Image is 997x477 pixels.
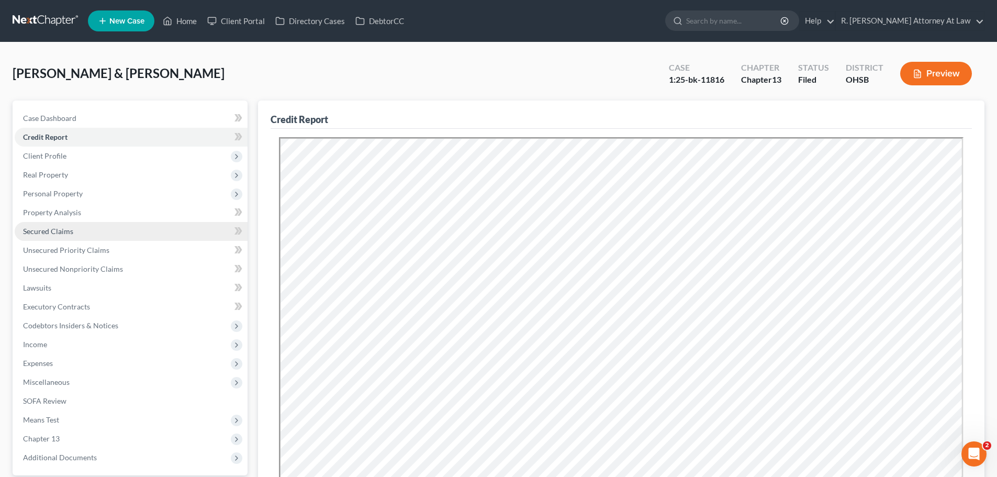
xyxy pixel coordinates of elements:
[23,321,118,330] span: Codebtors Insiders & Notices
[23,208,81,217] span: Property Analysis
[23,378,70,386] span: Miscellaneous
[15,203,248,222] a: Property Analysis
[270,12,350,30] a: Directory Cases
[15,128,248,147] a: Credit Report
[13,65,225,81] span: [PERSON_NAME] & [PERSON_NAME]
[271,113,328,126] div: Credit Report
[23,114,76,123] span: Case Dashboard
[15,392,248,411] a: SOFA Review
[846,74,883,86] div: OHSB
[15,279,248,297] a: Lawsuits
[23,359,53,368] span: Expenses
[800,12,835,30] a: Help
[23,453,97,462] span: Additional Documents
[23,264,123,273] span: Unsecured Nonpriority Claims
[15,241,248,260] a: Unsecured Priority Claims
[158,12,202,30] a: Home
[15,297,248,316] a: Executory Contracts
[350,12,409,30] a: DebtorCC
[983,441,991,450] span: 2
[23,434,60,443] span: Chapter 13
[15,260,248,279] a: Unsecured Nonpriority Claims
[846,62,883,74] div: District
[109,17,144,25] span: New Case
[23,340,47,349] span: Income
[772,74,781,84] span: 13
[15,222,248,241] a: Secured Claims
[669,62,724,74] div: Case
[836,12,984,30] a: R. [PERSON_NAME] Attorney At Law
[23,151,66,160] span: Client Profile
[798,62,829,74] div: Status
[23,246,109,254] span: Unsecured Priority Claims
[23,302,90,311] span: Executory Contracts
[23,132,68,141] span: Credit Report
[23,415,59,424] span: Means Test
[798,74,829,86] div: Filed
[23,227,73,236] span: Secured Claims
[23,396,66,405] span: SOFA Review
[741,74,781,86] div: Chapter
[669,74,724,86] div: 1:25-bk-11816
[686,11,782,30] input: Search by name...
[961,441,987,467] iframe: Intercom live chat
[23,283,51,292] span: Lawsuits
[23,189,83,198] span: Personal Property
[202,12,270,30] a: Client Portal
[741,62,781,74] div: Chapter
[15,109,248,128] a: Case Dashboard
[23,170,68,179] span: Real Property
[900,62,972,85] button: Preview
